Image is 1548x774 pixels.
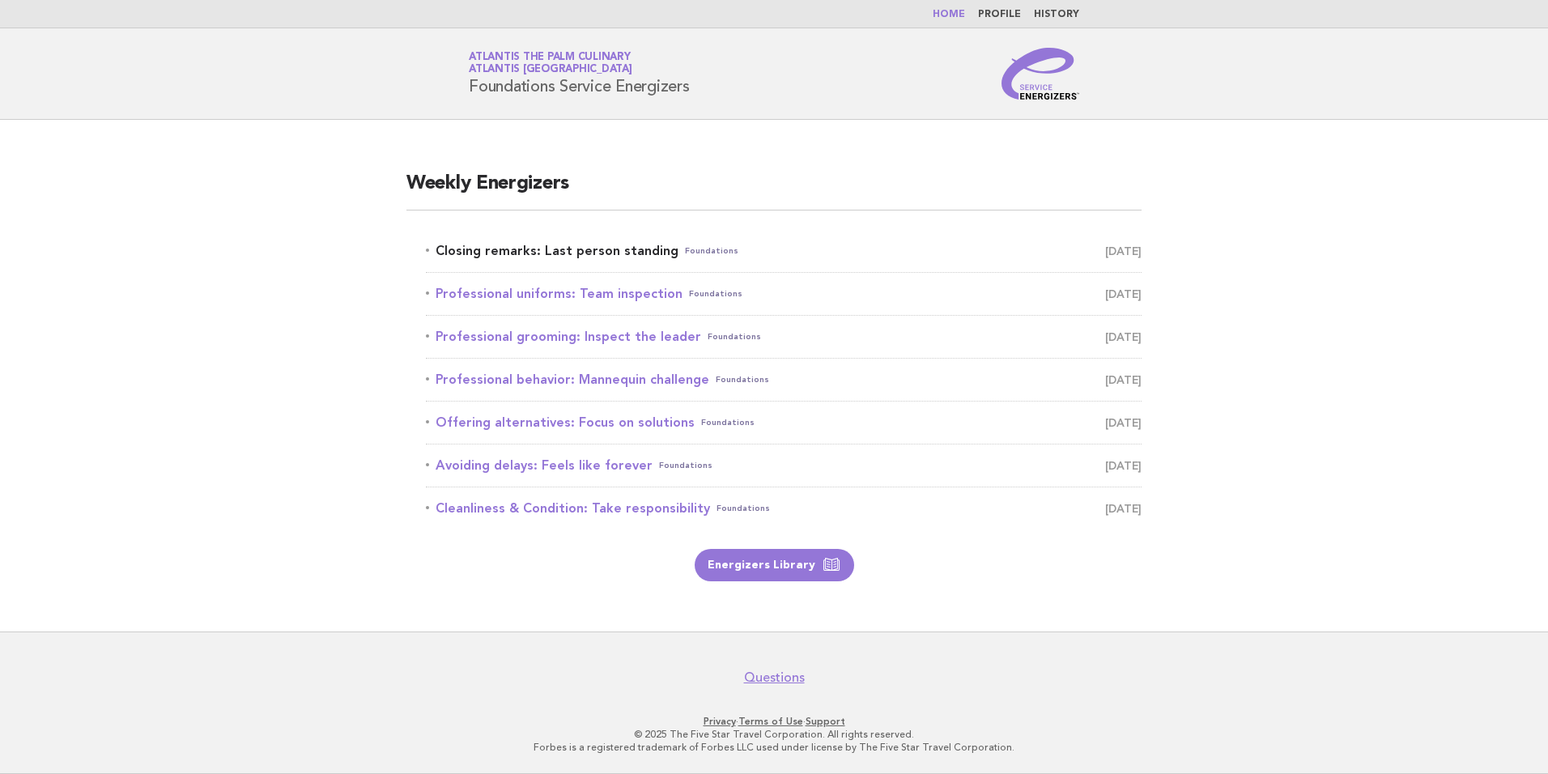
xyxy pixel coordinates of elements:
[426,497,1142,520] a: Cleanliness & Condition: Take responsibilityFoundations [DATE]
[659,454,712,477] span: Foundations
[685,240,738,262] span: Foundations
[426,454,1142,477] a: Avoiding delays: Feels like foreverFoundations [DATE]
[1105,325,1142,348] span: [DATE]
[426,325,1142,348] a: Professional grooming: Inspect the leaderFoundations [DATE]
[406,171,1142,211] h2: Weekly Energizers
[279,715,1269,728] p: · ·
[426,411,1142,434] a: Offering alternatives: Focus on solutionsFoundations [DATE]
[1105,240,1142,262] span: [DATE]
[701,411,755,434] span: Foundations
[469,53,690,95] h1: Foundations Service Energizers
[738,716,803,727] a: Terms of Use
[469,52,632,74] a: Atlantis The Palm CulinaryAtlantis [GEOGRAPHIC_DATA]
[933,10,965,19] a: Home
[469,65,632,75] span: Atlantis [GEOGRAPHIC_DATA]
[1105,368,1142,391] span: [DATE]
[279,728,1269,741] p: © 2025 The Five Star Travel Corporation. All rights reserved.
[426,368,1142,391] a: Professional behavior: Mannequin challengeFoundations [DATE]
[1105,283,1142,305] span: [DATE]
[1002,48,1079,100] img: Service Energizers
[1105,411,1142,434] span: [DATE]
[279,741,1269,754] p: Forbes is a registered trademark of Forbes LLC used under license by The Five Star Travel Corpora...
[716,368,769,391] span: Foundations
[1105,454,1142,477] span: [DATE]
[689,283,742,305] span: Foundations
[978,10,1021,19] a: Profile
[695,549,854,581] a: Energizers Library
[426,283,1142,305] a: Professional uniforms: Team inspectionFoundations [DATE]
[717,497,770,520] span: Foundations
[744,670,805,686] a: Questions
[426,240,1142,262] a: Closing remarks: Last person standingFoundations [DATE]
[704,716,736,727] a: Privacy
[708,325,761,348] span: Foundations
[806,716,845,727] a: Support
[1105,497,1142,520] span: [DATE]
[1034,10,1079,19] a: History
